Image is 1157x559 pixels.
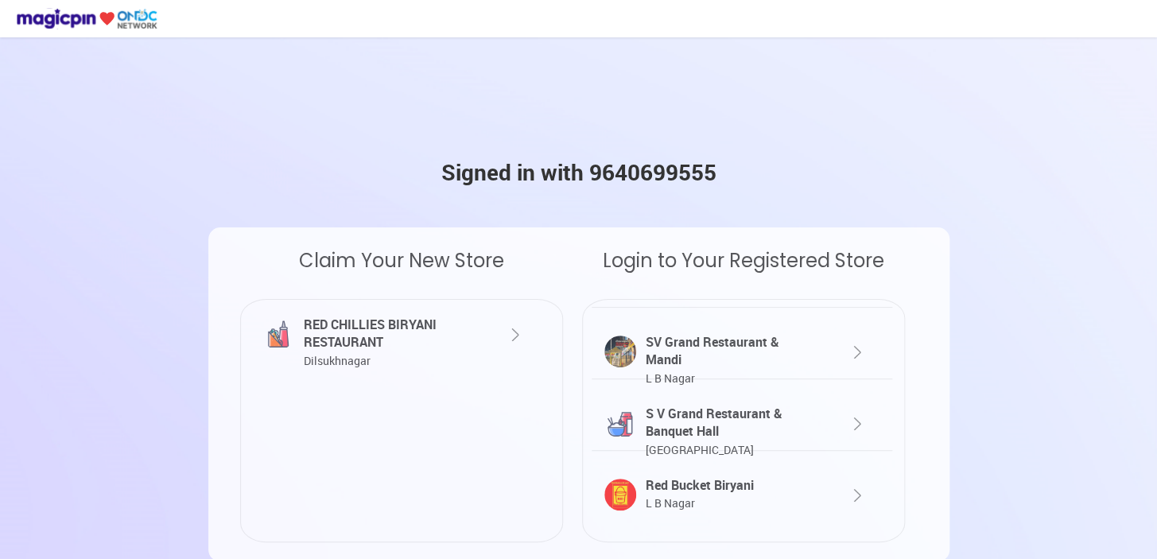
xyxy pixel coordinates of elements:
[604,479,636,510] img: wqTwFYFwnZwqXRz1RToNaARv3i7BtP6ChiqjVWZuwxnbfkr6TcgA3wISxoMnIbiuT2qEnsXEYMwr3R05NXIYAs112AUz4fiwc...
[642,333,817,388] div: SV Grand Restaurant & Mandi
[646,495,695,510] span: L B Nagar
[506,325,525,344] img: XlYOYvQ0gw0A81AM9AMNAPNQDPQDDQDzUAz0AxsaeAhO5CPe0h6BFsAAAAASUVORK5CYII=
[304,353,371,368] span: Dilsukhnagar
[240,247,563,275] div: Claim Your New Store
[16,8,157,29] img: ondc-logo-new-small.8a59708e.svg
[848,343,867,362] img: XlYOYvQ0gw0A81AM9AMNAPNQDPQDDQDzUAz0AxsaeAhO5CPe0h6BFsAAAAASUVORK5CYII=
[441,156,716,188] div: Signed in with 9640699555
[604,336,636,367] img: 8TZFlxLnHuy5y0lCvWE7mqhcNM4tAtRVWqONna2EDb23izNGJreGYKkGsrxLtkABPxIHiufdt9nUku3GsBbQbzYF5aZv9Hgz_...
[582,247,905,275] div: Login to Your Registered Store
[646,371,695,386] span: L B Nagar
[300,316,476,371] div: RED CHILLIES BIRYANI RESTAURANT
[262,318,294,350] img: vYJluzUMrFqx0wmDmKCtye7-17zE60Ju7p7cU_2iknYSGtYBqg8AU-nptanyF5TN14Yw1RfN4Bfw-54iuIqrHU8XrX0
[646,442,754,457] span: [GEOGRAPHIC_DATA]
[642,476,817,513] div: Red Bucket Biryani
[604,407,636,439] img: 4Tfm5FcuBdp-fftZ9k5PFQH6tGHzZydxjnTERkVA3M00avNoUdj7QfV_sb3GLrQqZSW6_6f6iyFzqvrDWe8DQyQLj50
[642,405,817,460] div: S V Grand Restaurant & Banquet Hall
[848,486,867,505] img: XlYOYvQ0gw0A81AM9AMNAPNQDPQDDQDzUAz0AxsaeAhO5CPe0h6BFsAAAAASUVORK5CYII=
[848,414,867,433] img: XlYOYvQ0gw0A81AM9AMNAPNQDPQDDQDzUAz0AxsaeAhO5CPe0h6BFsAAAAASUVORK5CYII=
